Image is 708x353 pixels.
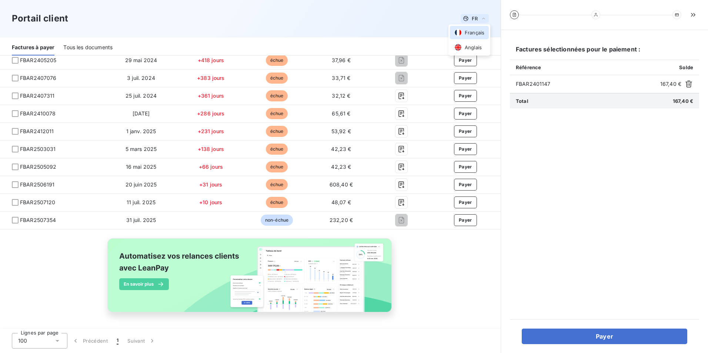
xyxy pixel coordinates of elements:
[126,181,157,188] span: 20 juin 2025
[197,75,225,81] span: +383 jours
[198,128,224,134] span: +231 jours
[330,181,353,188] span: 608,40 €
[20,181,55,188] span: FBAR2506191
[454,108,477,120] button: Payer
[20,199,56,206] span: FBAR2507120
[266,73,288,84] span: échue
[20,216,56,224] span: FBAR2507354
[126,217,156,223] span: 31 juil. 2025
[127,75,155,81] span: 3 juil. 2024
[12,40,54,56] div: Factures à payer
[454,143,477,155] button: Payer
[127,199,156,205] span: 11 juil. 2025
[126,93,157,99] span: 25 juil. 2024
[332,75,350,81] span: 33,71 €
[198,57,224,63] span: +418 jours
[20,110,56,117] span: FBAR2410078
[331,128,351,134] span: 53,92 €
[126,146,157,152] span: 5 mars 2025
[266,179,288,190] span: échue
[199,199,222,205] span: +10 jours
[331,199,351,205] span: 48,07 €
[199,181,222,188] span: +31 jours
[126,128,156,134] span: 1 janv. 2025
[454,125,477,137] button: Payer
[454,54,477,66] button: Payer
[266,161,288,172] span: échue
[454,161,477,173] button: Payer
[266,126,288,137] span: échue
[198,93,224,99] span: +361 jours
[198,146,224,152] span: +138 jours
[266,108,288,119] span: échue
[673,98,693,104] span: 167,40 €
[454,72,477,84] button: Payer
[516,64,541,70] span: Référence
[465,44,482,51] span: Anglais
[465,29,484,36] span: Français
[266,55,288,66] span: échue
[20,92,55,100] span: FBAR2407311
[125,57,157,63] span: 29 mai 2024
[12,12,68,25] h3: Portail client
[454,214,477,226] button: Payer
[266,144,288,155] span: échue
[20,74,57,82] span: FBAR2407076
[18,337,27,344] span: 100
[20,163,57,171] span: FBAR2505092
[454,179,477,191] button: Payer
[472,16,478,21] span: FR
[454,196,477,208] button: Payer
[261,215,293,226] span: non-échue
[331,164,351,170] span: 42,23 €
[101,234,400,325] img: banner
[20,57,57,64] span: FBAR2405205
[516,80,657,88] span: FBAR2401147
[266,90,288,101] span: échue
[660,80,681,88] span: 167,40 €
[332,93,350,99] span: 32,12 €
[20,145,56,153] span: FBAR2503031
[126,164,157,170] span: 16 mai 2025
[63,40,113,56] div: Tous les documents
[133,110,150,117] span: [DATE]
[266,197,288,208] span: échue
[117,337,118,344] span: 1
[331,146,351,152] span: 42,23 €
[123,333,160,349] button: Suivant
[197,110,225,117] span: +286 jours
[510,45,699,60] h6: Factures sélectionnées pour le paiement :
[67,333,112,349] button: Précédent
[332,110,350,117] span: 65,61 €
[332,57,351,63] span: 37,96 €
[454,90,477,102] button: Payer
[199,164,223,170] span: +66 jours
[679,64,693,70] span: Solde
[330,217,353,223] span: 232,20 €
[112,333,123,349] button: 1
[516,98,528,104] span: Total
[522,329,687,344] button: Payer
[20,128,54,135] span: FBAR2412011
